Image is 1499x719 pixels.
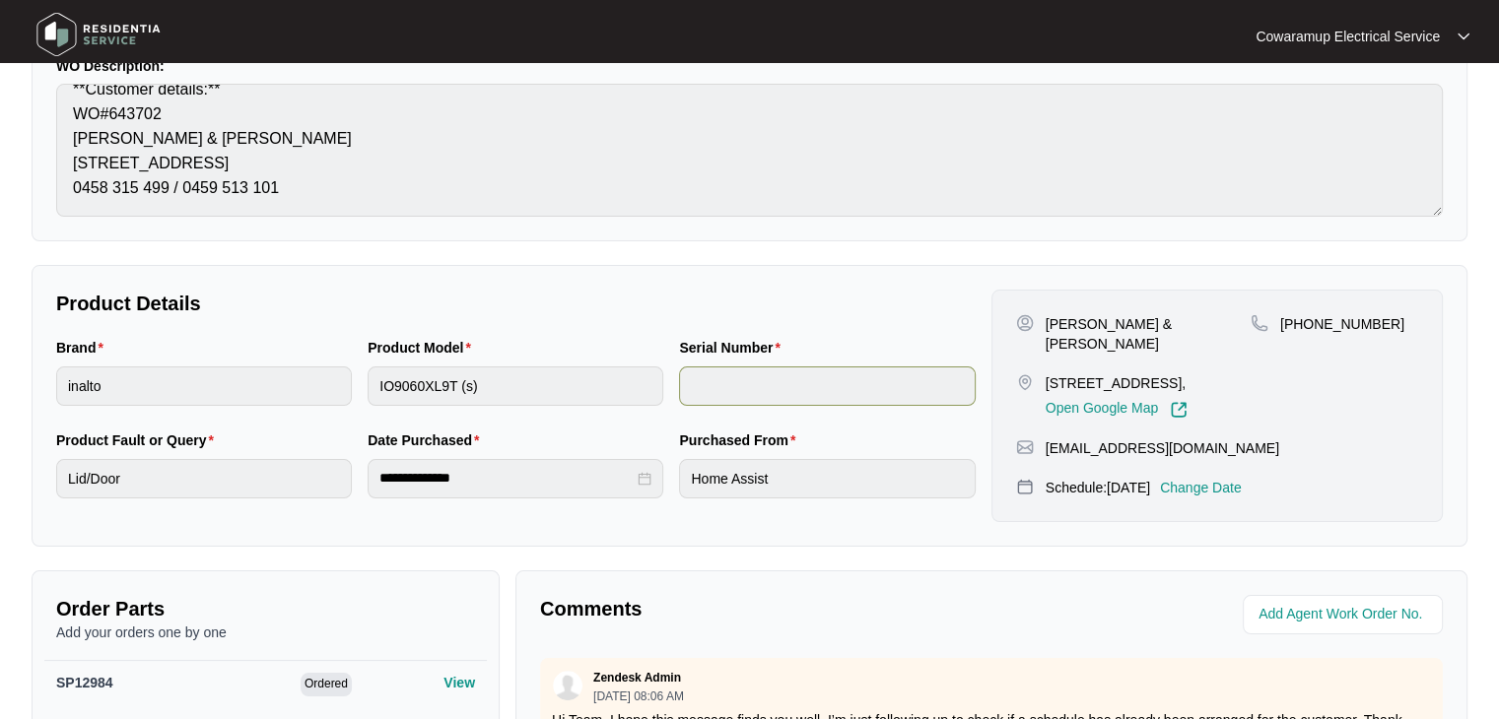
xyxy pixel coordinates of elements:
[56,622,475,642] p: Add your orders one by one
[1259,603,1431,626] input: Add Agent Work Order No.
[56,459,352,498] input: Product Fault or Query
[1046,401,1188,419] a: Open Google Map
[553,671,582,700] img: user.svg
[56,675,113,690] span: SP12984
[1170,401,1188,419] img: Link-External
[679,459,975,498] input: Purchased From
[30,5,168,64] img: residentia service logo
[1458,32,1469,41] img: dropdown arrow
[1046,314,1251,354] p: [PERSON_NAME] & [PERSON_NAME]
[56,595,475,622] p: Order Parts
[679,338,787,358] label: Serial Number
[56,430,222,450] label: Product Fault or Query
[368,430,487,450] label: Date Purchased
[593,690,684,702] p: [DATE] 08:06 AM
[1016,438,1034,456] img: map-pin
[1016,314,1034,332] img: user-pin
[540,595,978,622] p: Comments
[1160,478,1242,497] p: Change Date
[443,673,475,692] p: View
[1280,314,1404,334] p: [PHONE_NUMBER]
[1251,314,1268,332] img: map-pin
[593,670,681,686] p: Zendesk Admin
[301,673,352,696] span: Ordered
[56,338,111,358] label: Brand
[679,430,803,450] label: Purchased From
[56,290,976,317] p: Product Details
[368,366,663,406] input: Product Model
[56,84,1443,217] textarea: Hi Team, Please organise and attend service call for an InAlto IO9060XL9T Oven Request Lodged by:...
[1016,478,1034,495] img: map-pin
[1046,373,1188,393] p: [STREET_ADDRESS],
[679,366,975,406] input: Serial Number
[1046,478,1150,497] p: Schedule: [DATE]
[56,366,352,406] input: Brand
[1256,27,1440,46] p: Cowaramup Electrical Service
[1016,373,1034,391] img: map-pin
[368,338,479,358] label: Product Model
[379,468,634,489] input: Date Purchased
[1046,438,1279,458] p: [EMAIL_ADDRESS][DOMAIN_NAME]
